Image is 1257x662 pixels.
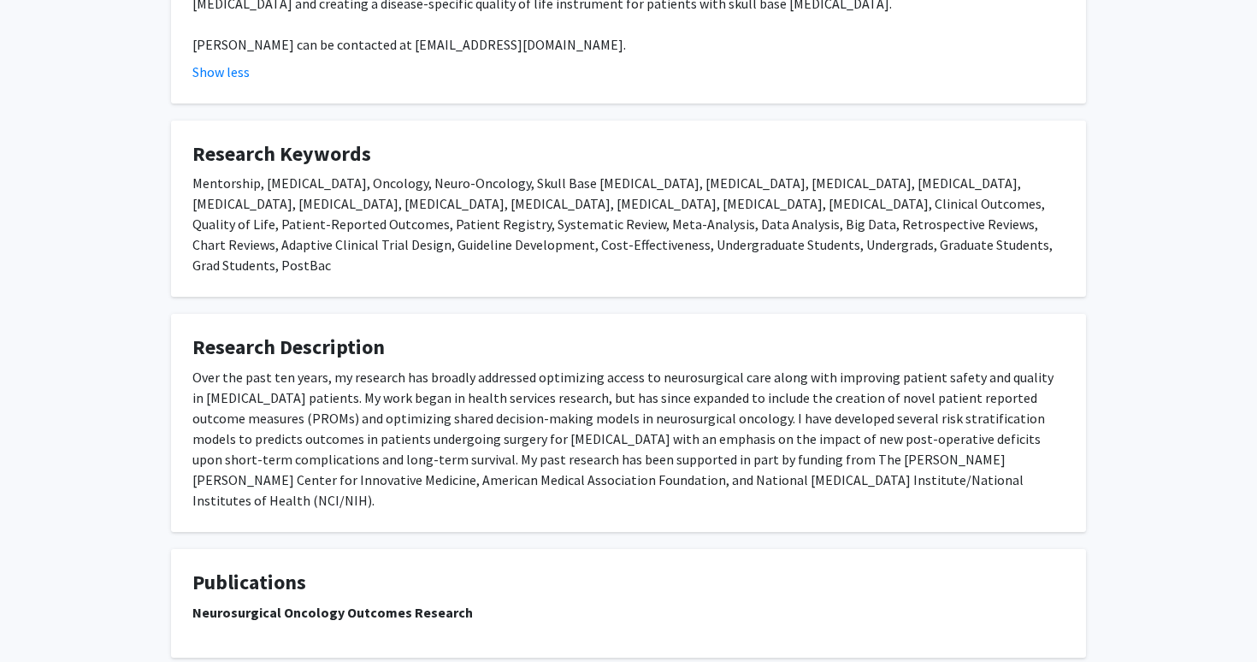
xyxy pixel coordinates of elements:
[13,585,73,649] iframe: Chat
[192,142,1065,167] h4: Research Keywords
[192,173,1065,275] div: Mentorship, [MEDICAL_DATA], Oncology, Neuro-Oncology, Skull Base [MEDICAL_DATA], [MEDICAL_DATA], ...
[192,335,1065,360] h4: Research Description
[192,570,1065,595] h4: Publications
[192,62,250,82] button: Show less
[192,604,473,621] strong: Neurosurgical Oncology Outcomes Research
[192,367,1065,511] div: Over the past ten years, my research has broadly addressed optimizing access to neurosurgical car...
